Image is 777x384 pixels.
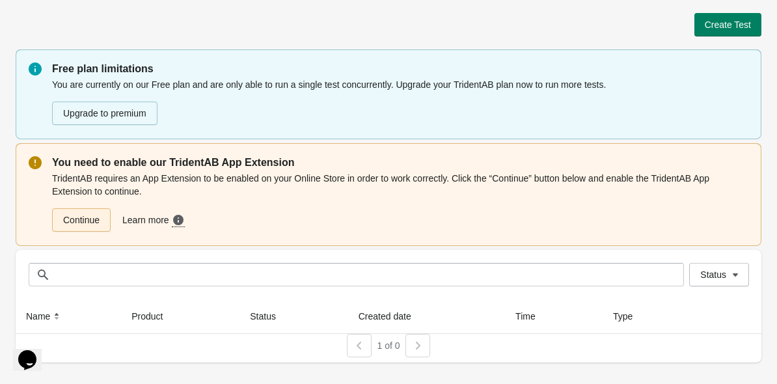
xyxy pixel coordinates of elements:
[52,171,748,233] div: TridentAB requires an App Extension to be enabled on your Online Store in order to work correctly...
[52,102,157,125] button: Upgrade to premium
[52,208,111,232] a: Continue
[52,61,748,77] p: Free plan limitations
[510,305,554,328] button: Time
[705,20,751,30] span: Create Test
[21,305,68,328] button: Name
[377,340,400,351] span: 1 of 0
[13,332,55,371] iframe: chat widget
[122,213,172,227] span: Learn more
[52,77,748,126] div: You are currently on our Free plan and are only able to run a single test concurrently. Upgrade y...
[52,155,748,171] p: You need to enable our TridentAB App Extension
[117,208,193,232] a: Learn more
[245,305,294,328] button: Status
[353,305,429,328] button: Created date
[126,305,181,328] button: Product
[700,269,726,280] span: Status
[694,13,761,36] button: Create Test
[689,263,749,286] button: Status
[608,305,651,328] button: Type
